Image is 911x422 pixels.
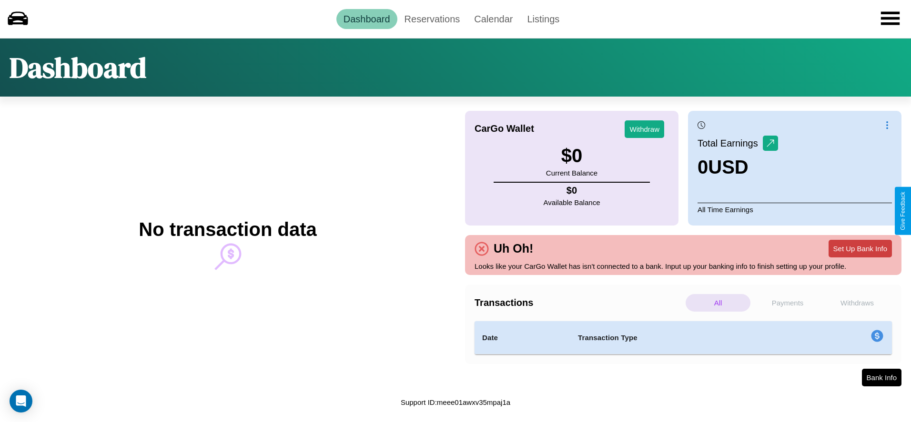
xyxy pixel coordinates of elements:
[397,9,467,29] a: Reservations
[467,9,520,29] a: Calendar
[686,294,750,312] p: All
[10,48,146,87] h1: Dashboard
[544,196,600,209] p: Available Balance
[489,242,538,255] h4: Uh Oh!
[755,294,820,312] p: Payments
[139,219,316,240] h2: No transaction data
[401,396,510,409] p: Support ID: meee01awxv35mpaj1a
[862,369,901,386] button: Bank Info
[475,260,892,273] p: Looks like your CarGo Wallet has isn't connected to a bank. Input up your banking info to finish ...
[482,332,563,343] h4: Date
[475,297,683,308] h4: Transactions
[10,390,32,412] div: Open Intercom Messenger
[698,157,778,178] h3: 0 USD
[698,203,892,216] p: All Time Earnings
[578,332,793,343] h4: Transaction Type
[475,123,534,134] h4: CarGo Wallet
[829,240,892,257] button: Set Up Bank Info
[698,135,763,152] p: Total Earnings
[900,192,906,230] div: Give Feedback
[546,145,597,167] h3: $ 0
[475,321,892,354] table: simple table
[825,294,890,312] p: Withdraws
[546,167,597,179] p: Current Balance
[625,120,664,138] button: Withdraw
[544,185,600,196] h4: $ 0
[336,9,397,29] a: Dashboard
[520,9,567,29] a: Listings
